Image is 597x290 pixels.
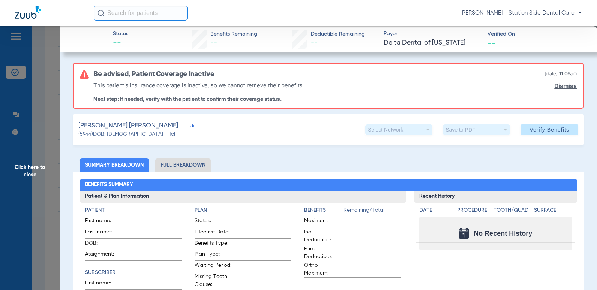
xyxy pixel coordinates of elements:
[493,206,531,217] app-breakdown-title: Tooth/Quad
[195,262,231,272] span: Waiting Period:
[529,127,569,133] span: Verify Benefits
[304,245,341,261] span: Fam. Deductible:
[85,217,122,227] span: First name:
[80,70,89,79] img: error-icon
[80,191,406,203] h3: Patient & Plan Information
[534,206,572,217] app-breakdown-title: Surface
[304,228,341,244] span: Ind. Deductible:
[93,70,214,78] h6: Be advised, Patient Coverage Inactive
[78,121,178,130] span: [PERSON_NAME] [PERSON_NAME]
[93,81,304,90] p: This patient’s insurance coverage is inactive, so we cannot retrieve their benefits.
[304,206,343,217] app-breakdown-title: Benefits
[414,191,577,203] h3: Recent History
[304,206,343,214] h4: Benefits
[210,30,257,38] span: Benefits Remaining
[311,40,318,46] span: --
[97,10,104,16] img: Search Icon
[474,230,532,237] span: No Recent History
[195,217,231,227] span: Status:
[311,30,365,38] span: Deductible Remaining
[343,206,400,217] span: Remaining/Total
[195,250,231,260] span: Plan Type:
[85,279,122,289] span: First name:
[210,40,217,46] span: --
[459,228,469,239] img: Calendar
[304,217,341,227] span: Maximum:
[85,228,122,238] span: Last name:
[419,206,451,214] h4: Date
[155,158,211,172] li: Full Breakdown
[113,30,128,38] span: Status
[534,206,572,214] h4: Surface
[487,30,585,38] span: Verified On
[85,239,122,250] span: DOB:
[15,6,41,19] img: Zuub Logo
[544,70,577,78] span: [DATE] 11:06AM
[493,206,531,214] h4: Tooth/Quad
[195,239,231,250] span: Benefits Type:
[487,39,496,47] span: --
[187,123,194,130] span: Edit
[520,124,578,135] button: Verify Benefits
[85,206,181,214] h4: Patient
[78,130,178,138] span: (5944) DOB: [DEMOGRAPHIC_DATA] - HoH
[457,206,491,214] h4: Procedure
[384,30,481,38] span: Payer
[85,269,181,277] h4: Subscriber
[195,206,291,214] h4: Plan
[93,96,304,102] p: Next step: If needed, verify with the patient to confirm their coverage status.
[554,82,577,90] a: Dismiss
[85,250,122,260] span: Assignment:
[460,9,582,17] span: [PERSON_NAME] - Station Side Dental Care
[457,206,491,217] app-breakdown-title: Procedure
[80,179,577,191] h2: Benefits Summary
[195,273,231,289] span: Missing Tooth Clause:
[195,228,231,238] span: Effective Date:
[419,206,451,217] app-breakdown-title: Date
[304,262,341,277] span: Ortho Maximum:
[80,158,149,172] li: Summary Breakdown
[384,38,481,48] span: Delta Dental of [US_STATE]
[94,6,187,21] input: Search for patients
[113,38,128,49] span: --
